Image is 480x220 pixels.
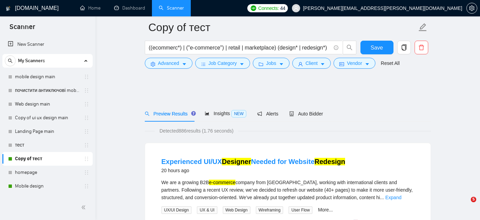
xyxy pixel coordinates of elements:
[257,111,262,116] span: notification
[397,41,411,54] button: copy
[266,59,276,67] span: Jobs
[298,61,303,67] span: user
[4,22,41,36] span: Scanner
[84,142,89,148] span: holder
[306,59,318,67] span: Client
[318,207,333,212] a: More...
[381,59,400,67] a: Reset All
[84,88,89,93] span: holder
[15,84,80,97] a: почистити антиключові mobile design main
[15,179,80,193] a: Mobile design
[415,44,428,51] span: delete
[385,195,401,200] a: Expand
[6,3,11,14] img: logo
[466,5,477,11] a: setting
[161,206,192,214] span: UX/UI Design
[334,58,375,69] button: idcardVendorcaret-down
[208,59,237,67] span: Job Category
[289,111,294,116] span: robot
[8,38,87,51] a: New Scanner
[5,55,16,66] button: search
[15,166,80,179] a: homepage
[114,5,145,11] a: dashboardDashboard
[161,158,345,165] a: Experienced UI/UXDesignerNeeded for WebsiteRedesign
[343,44,356,51] span: search
[161,179,414,201] div: We are a growing B2B company from [GEOGRAPHIC_DATA], working with international clients and partn...
[205,111,210,116] span: area-chart
[161,166,345,175] div: 20 hours ago
[15,70,80,84] a: mobile design main
[190,110,197,116] div: Tooltip anchor
[84,170,89,175] span: holder
[292,58,331,69] button: userClientcaret-down
[398,44,411,51] span: copy
[84,101,89,107] span: holder
[339,61,344,67] span: idcard
[209,180,235,185] mark: e-commerce
[231,110,246,118] span: NEW
[314,158,345,165] mark: Redesign
[15,97,80,111] a: Web design main
[158,59,179,67] span: Advanced
[145,111,194,116] span: Preview Results
[466,3,477,14] button: setting
[320,61,325,67] span: caret-down
[5,58,15,63] span: search
[457,197,473,213] iframe: Intercom live chat
[15,193,80,207] a: Web design
[280,4,285,12] span: 44
[343,41,356,54] button: search
[418,23,427,32] span: edit
[84,74,89,80] span: holder
[222,158,251,165] mark: Designer
[223,206,250,214] span: Web Design
[360,41,393,54] button: Save
[253,58,290,69] button: folderJobscaret-down
[18,54,45,68] span: My Scanners
[84,183,89,189] span: holder
[182,61,187,67] span: caret-down
[84,115,89,121] span: holder
[15,138,80,152] a: тест
[415,41,428,54] button: delete
[380,195,384,200] span: ...
[279,61,284,67] span: caret-down
[289,111,323,116] span: Auto Bidder
[294,6,298,11] span: user
[81,204,88,211] span: double-left
[239,61,244,67] span: caret-down
[257,111,278,116] span: Alerts
[145,111,150,116] span: search
[155,127,238,135] span: Detected 886 results (1.76 seconds)
[289,206,312,214] span: User Flow
[365,61,370,67] span: caret-down
[84,156,89,162] span: holder
[159,5,184,11] a: searchScanner
[197,206,217,214] span: UX & UI
[145,58,192,69] button: settingAdvancedcaret-down
[149,43,331,52] input: Search Freelance Jobs...
[471,197,476,202] span: 5
[15,111,80,125] a: Copy of ui ux design main
[259,61,263,67] span: folder
[347,59,362,67] span: Vendor
[334,45,338,50] span: info-circle
[151,61,155,67] span: setting
[251,5,256,11] img: upwork-logo.png
[84,129,89,134] span: holder
[258,4,279,12] span: Connects:
[467,5,477,11] span: setting
[2,38,93,51] li: New Scanner
[256,206,283,214] span: Wireframing
[201,61,206,67] span: bars
[15,152,80,166] a: Copy of тест
[371,43,383,52] span: Save
[149,19,417,36] input: Scanner name...
[80,5,100,11] a: homeHome
[195,58,250,69] button: barsJob Categorycaret-down
[205,111,246,116] span: Insights
[15,125,80,138] a: Landing Page main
